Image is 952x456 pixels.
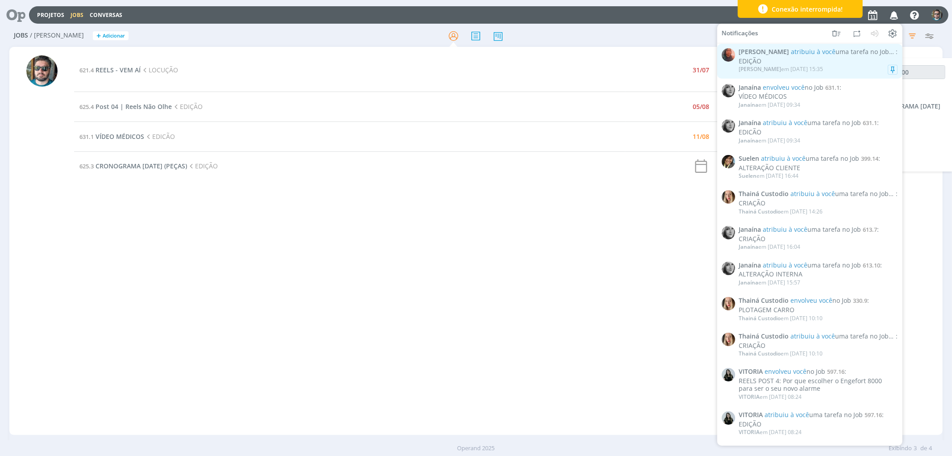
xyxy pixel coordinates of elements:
[739,93,898,100] div: VÍDEO MÉDICOS
[739,172,757,180] span: Suelen
[14,32,28,39] span: Jobs
[863,261,880,269] span: 613.10
[739,84,761,91] span: Janaína
[79,103,94,111] span: 625.4
[739,297,898,305] span: :
[172,102,203,111] span: EDIÇÃO
[763,225,807,234] span: atribuiu à você
[722,119,735,133] img: J
[722,261,735,275] img: J
[739,209,823,215] div: em [DATE] 14:26
[931,7,943,23] button: R
[739,208,781,215] span: Thainá Custodio
[890,190,905,198] span: 543.1
[739,411,898,418] span: :
[739,65,781,73] span: [PERSON_NAME]
[722,29,758,37] span: Notificações
[739,350,781,357] span: Thainá Custodio
[722,190,735,204] img: T
[79,102,172,111] a: 625.4Post 04 | Reels Não Olhe
[739,226,898,234] span: :
[861,155,878,163] span: 399.14
[739,48,898,56] span: :
[34,12,67,19] button: Projetos
[26,55,58,87] img: R
[79,133,94,141] span: 631.1
[739,48,789,56] span: [PERSON_NAME]
[739,137,800,143] div: em [DATE] 09:34
[765,410,863,418] span: uma tarefa no Job
[739,297,789,305] span: Thainá Custodio
[693,134,710,140] div: 11/08
[739,84,898,91] span: :
[739,136,758,144] span: Janaína
[739,377,898,393] div: REELS POST 4: Por que escolher o Engefort 8000 para ser o seu novo alarme
[187,162,218,170] span: EDIÇÃO
[761,154,806,163] span: atribuiu à você
[79,162,187,170] a: 625.3CRONOGRAMA [DATE] (PEÇAS)
[739,261,898,269] span: :
[722,333,735,346] img: T
[141,66,178,74] span: LOCUÇÃO
[87,12,125,19] button: Conversas
[93,31,129,41] button: +Adicionar
[739,393,802,400] div: em [DATE] 08:24
[889,444,912,453] span: Exibindo
[763,118,861,127] span: uma tarefa no Job
[765,367,825,376] span: no Job
[79,66,141,74] a: 621.4REELS - VEM AÍ
[739,235,898,243] div: CRIAÇÃO
[739,420,898,428] div: EDIÇÃO
[739,129,898,136] div: EDICÃO
[739,101,758,109] span: Janaína
[931,9,943,21] img: R
[790,189,835,198] span: atribuiu à você
[739,66,823,72] div: em [DATE] 15:35
[739,261,761,269] span: Janaína
[79,162,94,170] span: 625.3
[863,119,877,127] span: 631.1
[739,333,789,340] span: Thainá Custodio
[914,444,917,453] span: 3
[96,132,144,141] span: VÍDEO MÉDICOS
[71,11,83,19] a: Jobs
[693,104,710,110] div: 05/08
[739,119,898,127] span: :
[739,393,760,400] span: VITORIA
[739,315,823,321] div: em [DATE] 10:10
[722,368,735,381] img: V
[739,411,763,418] span: VITORIA
[763,83,805,91] span: envolveu você
[96,31,101,41] span: +
[853,297,867,305] span: 330.9
[693,67,710,73] div: 31/07
[739,279,758,286] span: Janaína
[761,154,859,163] span: uma tarefa no Job
[739,173,798,179] div: em [DATE] 16:44
[722,84,735,97] img: J
[790,189,889,198] span: uma tarefa no Job
[739,280,800,286] div: em [DATE] 15:57
[739,119,761,127] span: Janaína
[103,33,125,39] span: Adicionar
[791,47,836,56] span: atribuiu à você
[739,368,763,376] span: VITORIA
[739,306,898,314] div: PLOTAGEM CARRO
[739,271,898,278] div: ALTERAÇÃO INTERNA
[790,296,832,305] span: envolveu você
[765,367,806,376] span: envolveu você
[739,342,898,349] div: CRIAÇÃO
[722,297,735,310] img: T
[772,4,843,14] span: Conexão interrompida!
[722,226,735,239] img: J
[722,48,735,62] img: C
[68,12,86,19] button: Jobs
[739,314,781,322] span: Thainá Custodio
[763,118,807,127] span: atribuiu à você
[825,83,840,91] span: 631.1
[763,83,823,91] span: no Job
[739,102,800,108] div: em [DATE] 09:34
[739,351,823,357] div: em [DATE] 10:10
[920,444,927,453] span: de
[763,225,861,234] span: uma tarefa no Job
